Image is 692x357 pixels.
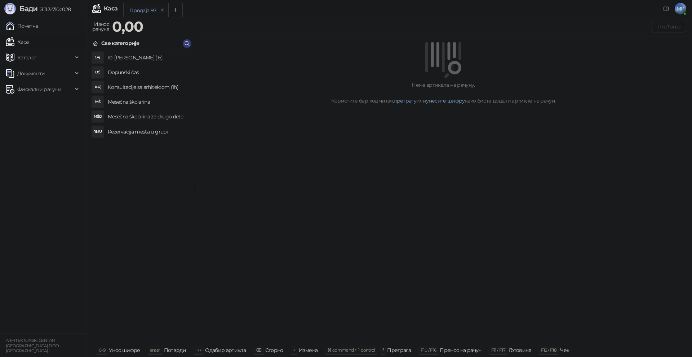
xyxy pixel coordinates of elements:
[293,347,295,353] span: +
[203,81,683,105] div: Нема артикала на рачуну. Користите бар код читач, или како бисте додали артикле на рачун.
[6,35,28,49] a: Каса
[560,345,569,355] div: Чек
[675,3,686,14] span: MP
[92,81,103,93] div: KA(
[108,111,188,122] h4: Mesečna školarina za drugo dete
[4,3,16,14] img: Logo
[108,52,188,63] h4: 10: [PERSON_NAME] (Ђ)
[87,50,194,343] div: grid
[394,98,416,104] a: претрагу
[426,98,465,104] a: унесите шифру
[17,82,61,96] span: Фискални рачуни
[509,345,531,355] div: Готовина
[421,347,436,353] span: F10 / F16
[92,111,103,122] div: MŠD
[37,6,71,13] span: 3.11.3-710c028
[129,6,156,14] div: Продаја 97
[6,338,59,353] small: ARHITEKTONSKI CENTAR [GEOGRAPHIC_DATA] DOO [GEOGRAPHIC_DATA]
[109,345,140,355] div: Унос шифре
[168,3,183,17] button: Add tab
[256,347,261,353] span: ⌫
[92,52,103,63] div: 1А(
[112,18,143,35] strong: 0,00
[491,347,505,353] span: F11 / F17
[91,19,111,34] div: Износ рачуна
[108,81,188,93] h4: Konsultacije sa arhitektom (1h)
[99,347,105,353] span: 0-9
[92,67,103,78] div: DČ
[440,345,481,355] div: Пренос на рачун
[108,126,188,137] h4: Rezervacija mesta u grupi
[196,347,201,353] span: ↑/↓
[205,345,246,355] div: Одабир артикла
[660,3,672,14] a: Документација
[108,96,188,108] h4: Mesečna školarina
[387,345,411,355] div: Претрага
[299,345,318,355] div: Измена
[17,50,37,65] span: Каталог
[104,6,117,12] div: Каса
[541,347,556,353] span: F12 / F18
[327,347,375,353] span: ⌘ command / ⌃ control
[6,19,38,33] a: Почетна
[19,4,37,13] span: Бади
[164,345,186,355] div: Потврди
[101,39,139,47] div: Све категорије
[108,67,188,78] h4: Dopunski čas
[92,96,103,108] div: MŠ
[17,66,45,81] span: Документи
[158,7,167,13] button: remove
[382,347,383,353] span: f
[92,126,103,137] div: RMU
[265,345,283,355] div: Сторно
[652,21,686,32] button: Плаћање
[150,347,160,353] span: enter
